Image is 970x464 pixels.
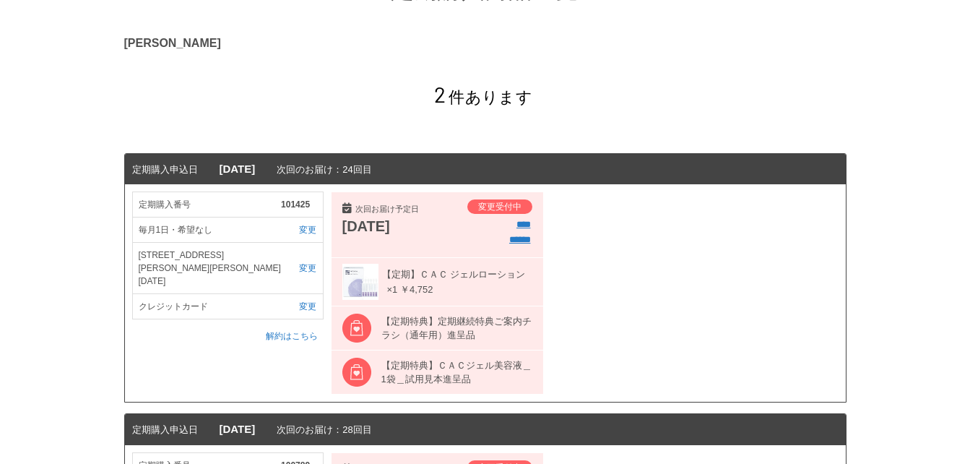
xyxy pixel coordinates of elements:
[139,198,282,211] span: 定期購入番号
[125,414,846,445] dt: 次回のお届け：28回目
[378,283,398,297] span: ×1
[381,314,536,343] div: 【定期特典】定期継続特典ご案内チラシ（通年用）進呈品
[139,223,282,236] span: 毎月1日・希望なし
[342,215,459,237] div: [DATE]
[281,300,316,313] a: 変更
[342,203,459,215] div: 次回お届け予定日
[381,358,536,387] div: 【定期特典】ＣＡＣジェル美容液＿1袋＿試用見本進呈品
[132,424,198,435] span: 定期購入申込日
[342,314,371,343] img: regular_amenity.png
[139,300,282,313] span: クレジットカード
[220,423,256,435] span: [DATE]
[281,223,316,236] a: 変更
[434,81,446,107] span: 2
[378,267,526,282] span: 【定期】ＣＡＣ ジェルローション
[125,154,846,185] dt: 次回のお届け：24回目
[342,264,378,300] img: 060056t.jpg
[478,202,521,212] span: 変更受付中
[281,198,316,211] span: 101425
[281,262,316,275] a: 変更
[266,331,318,341] a: 解約はこちら
[220,163,256,175] span: [DATE]
[139,249,282,288] span: [STREET_ADDRESS][PERSON_NAME][PERSON_NAME][DATE]
[400,284,433,295] span: ￥4,752
[124,35,846,52] div: [PERSON_NAME]
[132,164,198,175] span: 定期購入申込日
[434,88,532,106] span: 件あります
[342,358,371,387] img: regular_amenity.png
